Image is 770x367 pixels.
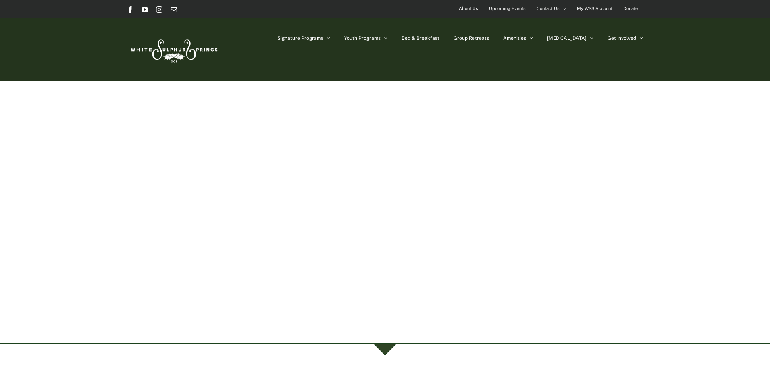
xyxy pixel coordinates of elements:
[277,36,323,41] span: Signature Programs
[608,36,636,41] span: Get Involved
[156,6,162,13] a: Instagram
[454,36,489,41] span: Group Retreats
[402,18,439,58] a: Bed & Breakfast
[142,6,148,13] a: YouTube
[503,18,533,58] a: Amenities
[344,18,387,58] a: Youth Programs
[489,3,526,15] span: Upcoming Events
[127,6,133,13] a: Facebook
[277,18,643,58] nav: Main Menu
[537,3,560,15] span: Contact Us
[577,3,612,15] span: My WSS Account
[277,18,330,58] a: Signature Programs
[547,36,587,41] span: [MEDICAL_DATA]
[454,18,489,58] a: Group Retreats
[623,3,638,15] span: Donate
[402,36,439,41] span: Bed & Breakfast
[344,36,381,41] span: Youth Programs
[127,31,220,68] img: White Sulphur Springs Logo
[608,18,643,58] a: Get Involved
[459,3,478,15] span: About Us
[171,6,177,13] a: Email
[503,36,526,41] span: Amenities
[547,18,593,58] a: [MEDICAL_DATA]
